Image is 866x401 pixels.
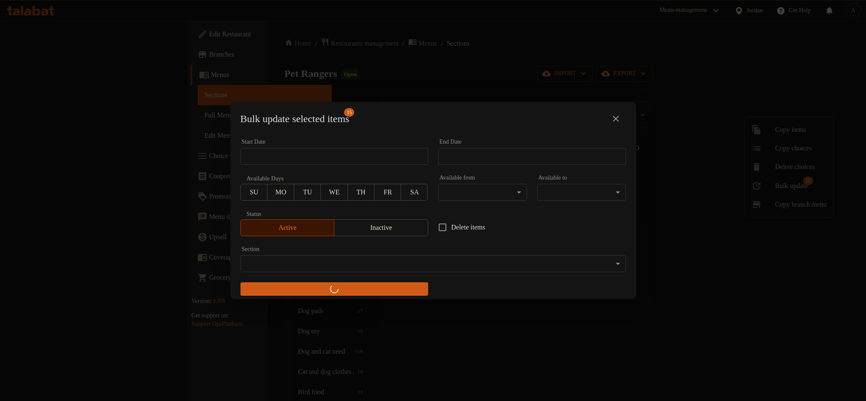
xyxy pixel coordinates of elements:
button: WE [320,184,347,201]
div: ​ [438,184,527,201]
button: close [606,109,626,129]
div: ​ [240,255,626,272]
span: FR [378,186,398,199]
span: SU [244,186,264,199]
button: TH [347,184,374,201]
button: SU [240,184,268,201]
button: TU [294,184,321,201]
span: Delete items [451,222,485,232]
button: Active [240,219,335,236]
span: MO [271,186,291,199]
button: FR [374,184,401,201]
button: SA [401,184,428,201]
span: WE [324,186,344,199]
span: TU [298,186,317,199]
span: Active [244,222,331,234]
button: MO [267,184,294,201]
span: Inactive [338,222,425,234]
span: 15 [344,108,354,117]
span: SA [404,186,424,199]
button: Inactive [334,219,428,236]
span: Selected items count [240,112,350,126]
div: ​ [537,184,626,201]
span: TH [351,186,371,199]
